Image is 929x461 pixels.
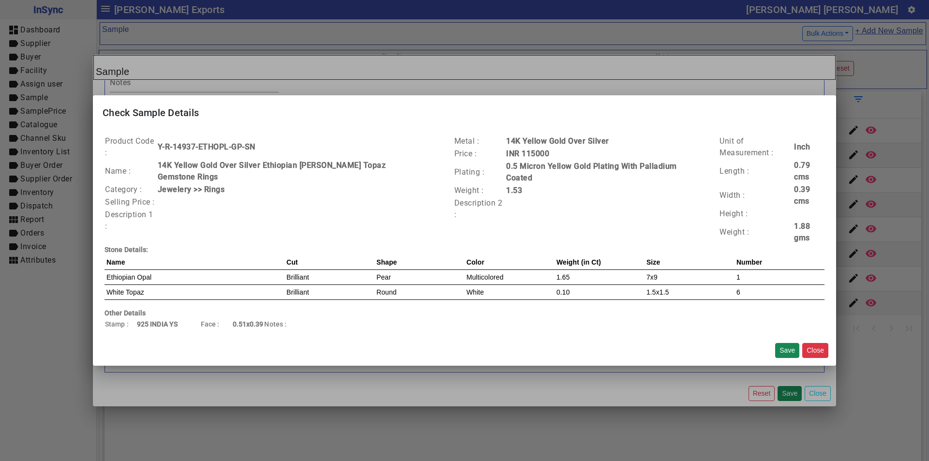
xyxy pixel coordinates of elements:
[105,270,285,285] td: Ethiopian Opal
[454,160,506,184] td: Plating :
[775,343,799,358] button: Save
[802,343,828,358] button: Close
[105,285,285,300] td: White Topaz
[93,95,836,130] mat-card-title: Check Sample Details
[375,285,464,300] td: Round
[506,136,609,146] b: 14K Yellow Gold Over Silver
[454,184,506,197] td: Weight :
[794,222,810,242] b: 1.88 gms
[506,162,677,182] b: 0.5 Micron Yellow Gold Plating With Palladium Coated
[794,142,810,151] b: Inch
[105,135,157,159] td: Product Code :
[644,285,734,300] td: 1.5x1.5
[105,246,148,253] b: Stone Details:
[644,270,734,285] td: 7x9
[454,148,506,160] td: Price :
[554,270,644,285] td: 1.65
[719,135,794,159] td: Unit of Measurement :
[105,208,157,233] td: Description 1 :
[200,318,232,330] td: Face :
[158,161,386,181] b: 14K Yellow Gold Over Silver Ethiopian [PERSON_NAME] Topaz Gemstone Rings
[158,185,225,194] b: Jewelery >> Rings
[794,161,810,181] b: 0.79 cms
[464,285,554,300] td: White
[105,159,157,183] td: Name :
[375,255,464,270] th: Shape
[137,320,178,328] b: 925 INDIA YS
[264,318,296,330] td: Notes :
[105,255,285,270] th: Name
[719,208,794,220] td: Height :
[719,159,794,183] td: Length :
[285,285,375,300] td: Brilliant
[719,220,794,244] td: Weight :
[375,270,464,285] td: Pear
[454,135,506,148] td: Metal :
[285,255,375,270] th: Cut
[734,270,824,285] td: 1
[454,197,506,221] td: Description 2 :
[506,186,522,195] b: 1.53
[105,183,157,196] td: Category :
[158,142,255,151] b: Y-R-14937-ETHOPL-GP-SN
[233,320,264,328] b: 0.51x0.39
[644,255,734,270] th: Size
[794,185,810,206] b: 0.39 cms
[285,270,375,285] td: Brilliant
[105,309,146,317] b: Other Details
[554,285,644,300] td: 0.10
[506,149,549,158] b: INR 115000
[105,318,136,330] td: Stamp :
[464,270,554,285] td: Multicolored
[554,255,644,270] th: Weight (in Ct)
[464,255,554,270] th: Color
[719,183,794,208] td: Width :
[105,196,157,208] td: Selling Price :
[734,255,824,270] th: Number
[734,285,824,300] td: 6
